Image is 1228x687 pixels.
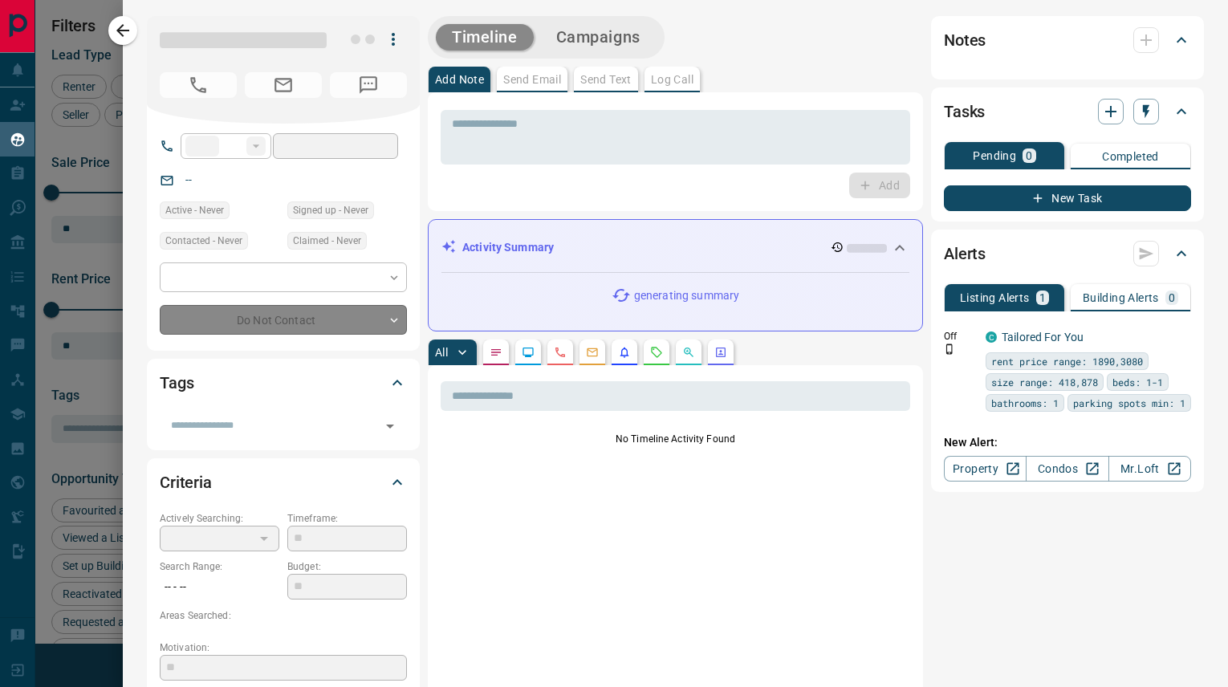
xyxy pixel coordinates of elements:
[1026,150,1032,161] p: 0
[1026,456,1108,482] a: Condos
[160,511,279,526] p: Actively Searching:
[1102,151,1159,162] p: Completed
[973,150,1016,161] p: Pending
[185,173,192,186] a: --
[1083,292,1159,303] p: Building Alerts
[160,608,407,623] p: Areas Searched:
[554,346,567,359] svg: Calls
[991,374,1098,390] span: size range: 418,878
[650,346,663,359] svg: Requests
[944,329,976,343] p: Off
[160,463,407,502] div: Criteria
[944,185,1191,211] button: New Task
[1108,456,1191,482] a: Mr.Loft
[379,415,401,437] button: Open
[540,24,657,51] button: Campaigns
[944,99,985,124] h2: Tasks
[944,92,1191,131] div: Tasks
[944,27,986,53] h2: Notes
[441,233,909,262] div: Activity Summary
[436,24,534,51] button: Timeline
[435,347,448,358] p: All
[287,559,407,574] p: Budget:
[165,202,224,218] span: Active - Never
[160,72,237,98] span: No Number
[462,239,554,256] p: Activity Summary
[991,353,1143,369] span: rent price range: 1890,3080
[522,346,535,359] svg: Lead Browsing Activity
[1039,292,1046,303] p: 1
[1002,331,1084,343] a: Tailored For You
[160,470,212,495] h2: Criteria
[634,287,739,304] p: generating summary
[160,640,407,655] p: Motivation:
[944,241,986,266] h2: Alerts
[944,434,1191,451] p: New Alert:
[490,346,502,359] svg: Notes
[986,331,997,343] div: condos.ca
[1112,374,1163,390] span: beds: 1-1
[991,395,1059,411] span: bathrooms: 1
[618,346,631,359] svg: Listing Alerts
[441,432,910,446] p: No Timeline Activity Found
[1169,292,1175,303] p: 0
[944,234,1191,273] div: Alerts
[944,456,1027,482] a: Property
[245,72,322,98] span: No Email
[944,21,1191,59] div: Notes
[160,370,193,396] h2: Tags
[160,559,279,574] p: Search Range:
[165,233,242,249] span: Contacted - Never
[714,346,727,359] svg: Agent Actions
[160,364,407,402] div: Tags
[293,233,361,249] span: Claimed - Never
[330,72,407,98] span: No Number
[960,292,1030,303] p: Listing Alerts
[586,346,599,359] svg: Emails
[293,202,368,218] span: Signed up - Never
[435,74,484,85] p: Add Note
[944,343,955,355] svg: Push Notification Only
[682,346,695,359] svg: Opportunities
[1073,395,1185,411] span: parking spots min: 1
[160,305,407,335] div: Do Not Contact
[287,511,407,526] p: Timeframe:
[160,574,279,600] p: -- - --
